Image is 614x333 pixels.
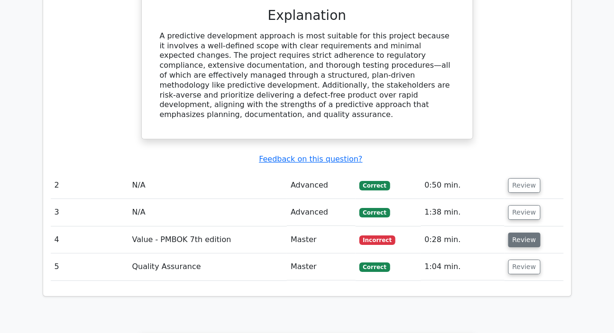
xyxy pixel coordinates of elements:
[128,199,287,226] td: N/A
[51,226,128,253] td: 4
[128,172,287,199] td: N/A
[508,178,541,193] button: Review
[128,226,287,253] td: Value - PMBOK 7th edition
[359,208,390,217] span: Correct
[128,253,287,280] td: Quality Assurance
[508,233,541,247] button: Review
[508,205,541,220] button: Review
[421,226,504,253] td: 0:28 min.
[160,31,455,120] div: A predictive development approach is most suitable for this project because it involves a well-de...
[51,253,128,280] td: 5
[51,172,128,199] td: 2
[160,8,455,24] h3: Explanation
[259,154,362,163] a: Feedback on this question?
[287,172,355,199] td: Advanced
[421,253,504,280] td: 1:04 min.
[421,172,504,199] td: 0:50 min.
[359,181,390,190] span: Correct
[287,199,355,226] td: Advanced
[508,260,541,274] button: Review
[359,235,396,245] span: Incorrect
[287,226,355,253] td: Master
[359,262,390,272] span: Correct
[287,253,355,280] td: Master
[51,199,128,226] td: 3
[421,199,504,226] td: 1:38 min.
